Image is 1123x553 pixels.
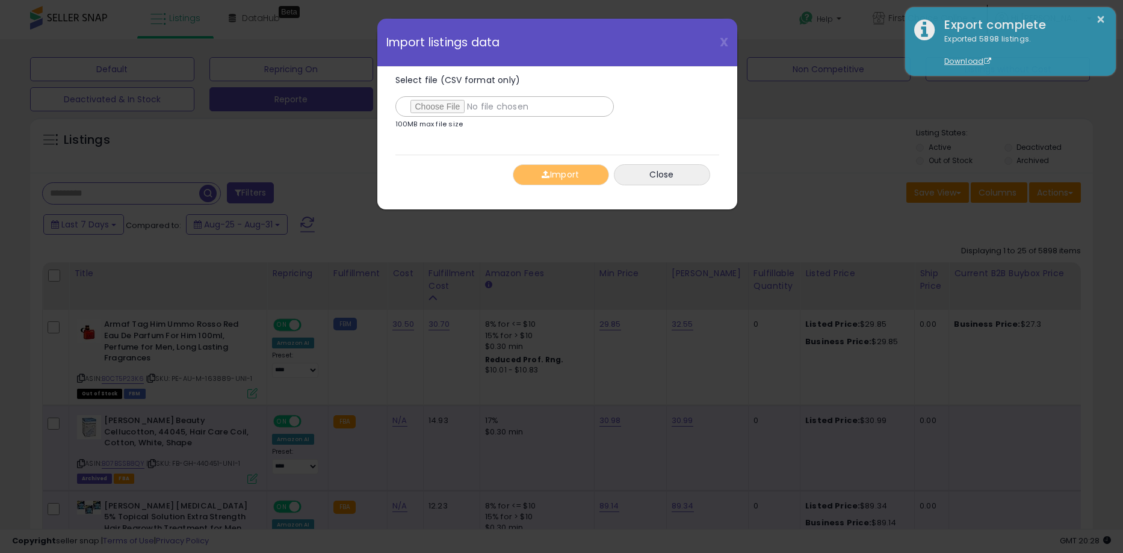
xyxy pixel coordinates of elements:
[944,56,991,66] a: Download
[935,34,1107,67] div: Exported 5898 listings.
[720,34,728,51] span: X
[935,16,1107,34] div: Export complete
[386,37,500,48] span: Import listings data
[614,164,710,185] button: Close
[395,121,463,128] p: 100MB max file size
[395,74,521,86] span: Select file (CSV format only)
[513,164,609,185] button: Import
[1096,12,1106,27] button: ×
